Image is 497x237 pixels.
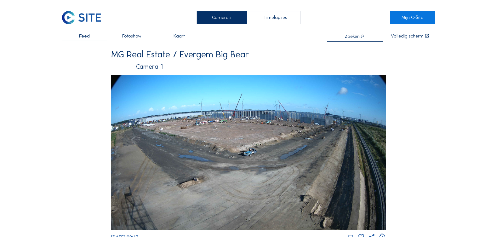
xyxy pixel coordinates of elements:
[111,75,386,230] img: Image
[197,11,247,24] div: Camera's
[391,34,424,38] div: Volledig scherm
[122,34,141,38] span: Fotoshow
[111,50,386,59] div: MG Real Estate / Evergem Big Bear
[111,63,386,70] div: Camera 1
[174,34,185,38] span: Kaart
[79,34,90,38] span: Feed
[250,11,300,24] div: Timelapses
[62,11,101,24] img: C-SITE Logo
[62,11,107,24] a: C-SITE Logo
[390,11,435,24] a: Mijn C-Site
